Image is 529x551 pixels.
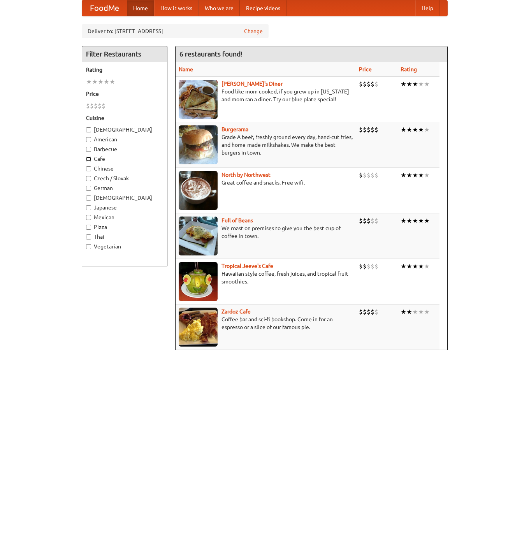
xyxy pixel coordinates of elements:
[406,171,412,180] li: ★
[179,171,218,210] img: north.jpg
[90,102,94,110] li: $
[86,137,91,142] input: American
[86,66,163,74] h5: Rating
[363,125,367,134] li: $
[179,270,353,285] p: Hawaiian style coffee, fresh juices, and tropical fruit smoothies.
[401,125,406,134] li: ★
[415,0,439,16] a: Help
[412,217,418,225] li: ★
[363,80,367,88] li: $
[359,262,363,271] li: $
[401,66,417,72] a: Rating
[401,171,406,180] li: ★
[359,66,372,72] a: Price
[371,80,374,88] li: $
[179,262,218,301] img: jeeves.jpg
[179,125,218,164] img: burgerama.jpg
[374,262,378,271] li: $
[179,315,353,331] p: Coffee bar and sci-fi bookshop. Come in for an espresso or a slice of our famous pie.
[418,125,424,134] li: ★
[86,184,163,192] label: German
[94,102,98,110] li: $
[86,157,91,162] input: Cafe
[374,217,378,225] li: $
[86,77,92,86] li: ★
[412,125,418,134] li: ★
[406,308,412,316] li: ★
[367,125,371,134] li: $
[86,114,163,122] h5: Cuisine
[221,308,251,315] a: Zardoz Cafe
[86,186,91,191] input: German
[86,155,163,163] label: Cafe
[109,77,115,86] li: ★
[424,308,430,316] li: ★
[179,308,218,347] img: zardoz.jpg
[86,234,91,239] input: Thai
[86,145,163,153] label: Barbecue
[86,174,163,182] label: Czech / Slovak
[359,80,363,88] li: $
[179,66,193,72] a: Name
[86,194,163,202] label: [DEMOGRAPHIC_DATA]
[374,125,378,134] li: $
[363,262,367,271] li: $
[86,195,91,201] input: [DEMOGRAPHIC_DATA]
[244,27,263,35] a: Change
[412,171,418,180] li: ★
[86,127,91,132] input: [DEMOGRAPHIC_DATA]
[412,308,418,316] li: ★
[98,77,104,86] li: ★
[86,223,163,231] label: Pizza
[221,263,273,269] a: Tropical Jeeve's Cafe
[86,176,91,181] input: Czech / Slovak
[199,0,240,16] a: Who we are
[86,126,163,134] label: [DEMOGRAPHIC_DATA]
[240,0,286,16] a: Recipe videos
[418,171,424,180] li: ★
[406,217,412,225] li: ★
[86,204,163,211] label: Japanese
[154,0,199,16] a: How it works
[179,217,218,255] img: beans.jpg
[179,50,243,58] ng-pluralize: 6 restaurants found!
[367,217,371,225] li: $
[221,217,253,224] a: Full of Beans
[86,205,91,210] input: Japanese
[86,233,163,241] label: Thai
[221,126,248,132] b: Burgerama
[86,215,91,220] input: Mexican
[86,90,163,98] h5: Price
[86,147,91,152] input: Barbecue
[179,80,218,119] img: sallys.jpg
[86,102,90,110] li: $
[371,125,374,134] li: $
[406,262,412,271] li: ★
[363,171,367,180] li: $
[86,225,91,230] input: Pizza
[371,308,374,316] li: $
[424,125,430,134] li: ★
[424,217,430,225] li: ★
[363,308,367,316] li: $
[401,262,406,271] li: ★
[359,125,363,134] li: $
[374,308,378,316] li: $
[86,244,91,249] input: Vegetarian
[424,80,430,88] li: ★
[82,24,269,38] div: Deliver to: [STREET_ADDRESS]
[86,166,91,171] input: Chinese
[418,262,424,271] li: ★
[221,172,271,178] a: North by Northwest
[179,224,353,240] p: We roast on premises to give you the best cup of coffee in town.
[179,179,353,187] p: Great coffee and snacks. Free wifi.
[371,217,374,225] li: $
[221,81,283,87] b: [PERSON_NAME]'s Diner
[418,80,424,88] li: ★
[374,80,378,88] li: $
[179,133,353,157] p: Grade A beef, freshly ground every day, hand-cut fries, and home-made milkshakes. We make the bes...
